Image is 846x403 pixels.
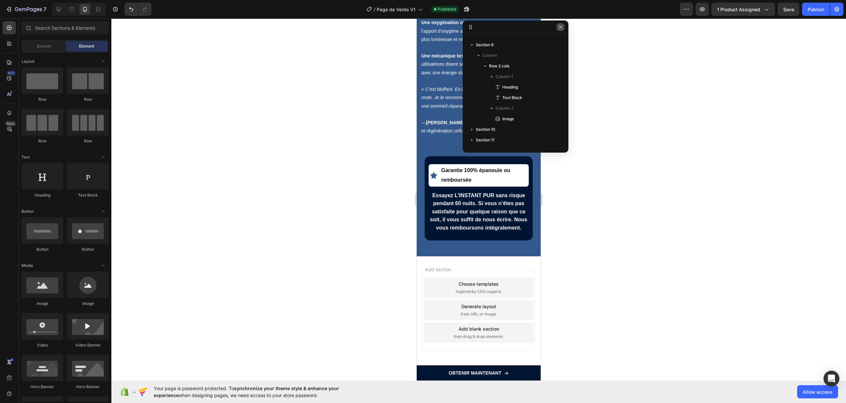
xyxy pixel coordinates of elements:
[808,6,824,13] div: Publish
[489,63,509,69] span: Row 2 cols
[21,208,34,214] span: Button
[21,263,33,269] span: Media
[803,388,832,395] span: Allow access
[797,385,838,398] button: Allow access
[154,385,339,398] span: synchronize your theme style & enhance your experience
[21,58,34,64] span: Layout
[5,121,16,126] div: Beta
[3,3,49,16] button: 7
[476,42,494,48] span: Section 9
[21,96,63,102] div: Row
[125,3,151,16] div: Undo/Redo
[67,384,109,390] div: Hero Banner
[98,152,109,163] span: Toggle open
[496,73,513,80] span: Column 1
[783,7,794,12] span: Save
[21,21,109,34] input: Search Sections & Elements
[67,342,109,348] div: Video Banner
[374,6,375,13] span: /
[476,126,495,133] span: Section 10
[21,342,63,348] div: Video
[98,206,109,217] span: Toggle open
[67,138,109,144] div: Row
[98,56,109,67] span: Toggle open
[154,385,365,399] span: Your page is password protected. To when designing pages, we need access to your store password.
[417,18,541,381] iframe: Design area
[21,154,30,160] span: Text
[502,84,518,91] span: Heading
[502,94,522,101] span: Text Block
[21,192,63,198] div: Heading
[67,246,109,252] div: Button
[79,43,94,49] span: Element
[711,3,775,16] button: 1 product assigned
[717,6,760,13] span: 1 product assigned
[438,6,456,12] span: Published
[67,192,109,198] div: Text Block
[824,371,839,386] div: Open Intercom Messenger
[482,52,497,59] span: Column
[377,6,415,13] span: Page de Vente V1
[21,384,63,390] div: Hero Banner
[21,138,63,144] div: Row
[21,246,63,252] div: Button
[502,116,514,122] span: Image
[21,301,63,307] div: Image
[98,260,109,271] span: Toggle open
[37,43,51,49] span: Section
[496,105,514,112] span: Column 2
[778,3,799,16] button: Save
[67,96,109,102] div: Row
[476,137,494,143] span: Section 11
[67,301,109,307] div: Image
[43,5,46,13] p: 7
[802,3,830,16] button: Publish
[6,70,16,76] div: 450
